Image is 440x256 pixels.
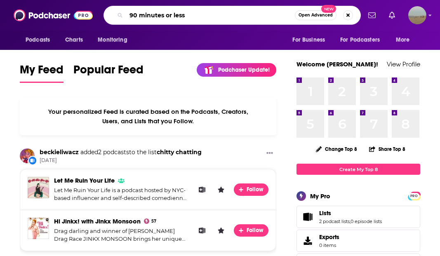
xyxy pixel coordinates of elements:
span: My Feed [20,63,64,82]
button: Add to List [196,183,208,196]
button: Leave a Rating [215,224,227,237]
span: Podcasts [26,34,50,46]
a: 57 [144,218,156,224]
a: Show notifications dropdown [386,8,398,22]
h3: to the list [40,148,202,156]
a: Show notifications dropdown [365,8,379,22]
img: Let Me Ruin Your Life [28,177,49,198]
a: Popular Feed [73,63,144,83]
div: My Pro [310,192,330,200]
button: Follow [234,183,268,196]
button: Show More Button [263,148,276,159]
a: Create My Top 8 [296,164,420,175]
img: beckieliwacz [20,148,35,163]
img: Hi Jinkx! with Jinkx Monsoon [28,218,49,239]
a: Charts [60,32,88,48]
span: Lists [296,206,420,228]
span: More [396,34,410,46]
a: View Profile [387,60,420,68]
button: open menu [335,32,392,48]
a: Let Me Ruin Your Life [54,176,115,184]
button: open menu [390,32,420,48]
span: New [321,5,336,13]
a: chitty chatting [157,148,202,156]
div: Search podcasts, credits, & more... [104,6,361,25]
a: 2 podcast lists [319,218,350,224]
span: Follow [247,227,264,234]
a: Lists [299,211,316,223]
img: User Profile [408,6,426,24]
span: Exports [299,235,316,247]
p: Podchaser Update! [218,66,270,73]
button: Follow [234,224,268,237]
span: For Business [292,34,325,46]
span: Popular Feed [73,63,144,82]
button: open menu [20,32,61,48]
span: 57 [151,220,156,223]
span: Exports [319,233,339,241]
input: Search podcasts, credits, & more... [126,9,295,22]
button: Change Top 8 [311,144,362,154]
div: Let Me Ruin Your Life is a podcast hosted by NYC-based influencer and self-described comedienne [... [54,186,189,202]
a: beckieliwacz [40,148,79,156]
button: Show profile menu [408,6,426,24]
span: 0 items [319,242,339,248]
span: Charts [65,34,83,46]
button: open menu [92,32,138,48]
a: Lists [319,209,382,217]
span: Open Advanced [299,13,333,17]
img: Podchaser - Follow, Share and Rate Podcasts [14,7,93,23]
button: Open AdvancedNew [295,10,336,20]
button: Share Top 8 [369,141,406,157]
a: My Feed [20,63,64,83]
div: Your personalized Feed is curated based on the Podcasts, Creators, Users, and Lists that you Follow. [20,98,276,135]
span: Monitoring [98,34,127,46]
a: PRO [409,193,419,199]
span: Logged in as shenderson [408,6,426,24]
span: For Podcasters [340,34,380,46]
button: Leave a Rating [215,183,227,196]
a: Welcome [PERSON_NAME]! [296,60,378,68]
div: Drag darling and winner of [PERSON_NAME] Drag Race JINKX MONSOON brings her unique brand of talk ... [54,227,189,243]
span: Lists [319,209,331,217]
a: Exports [296,230,420,252]
a: Hi Jinkx! with Jinkx Monsoon [54,217,141,225]
a: 0 episode lists [351,218,382,224]
button: Add to List [196,224,208,237]
span: [DATE] [40,157,202,164]
span: added 2 podcasts [80,148,129,156]
div: New List [28,156,37,165]
button: open menu [287,32,335,48]
span: Follow [247,186,264,193]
